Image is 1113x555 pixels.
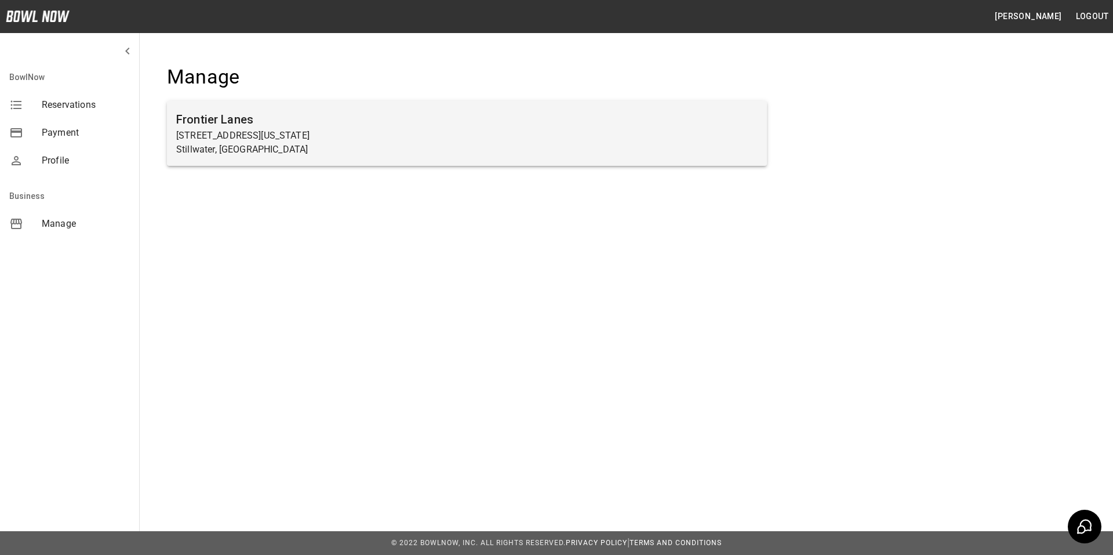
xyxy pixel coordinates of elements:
[391,539,566,547] span: © 2022 BowlNow, Inc. All Rights Reserved.
[176,129,758,143] p: [STREET_ADDRESS][US_STATE]
[630,539,722,547] a: Terms and Conditions
[42,154,130,168] span: Profile
[990,6,1066,27] button: [PERSON_NAME]
[176,110,758,129] h6: Frontier Lanes
[176,143,758,157] p: Stillwater, [GEOGRAPHIC_DATA]
[42,126,130,140] span: Payment
[42,217,130,231] span: Manage
[42,98,130,112] span: Reservations
[1071,6,1113,27] button: Logout
[566,539,627,547] a: Privacy Policy
[6,10,70,22] img: logo
[167,65,767,89] h4: Manage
